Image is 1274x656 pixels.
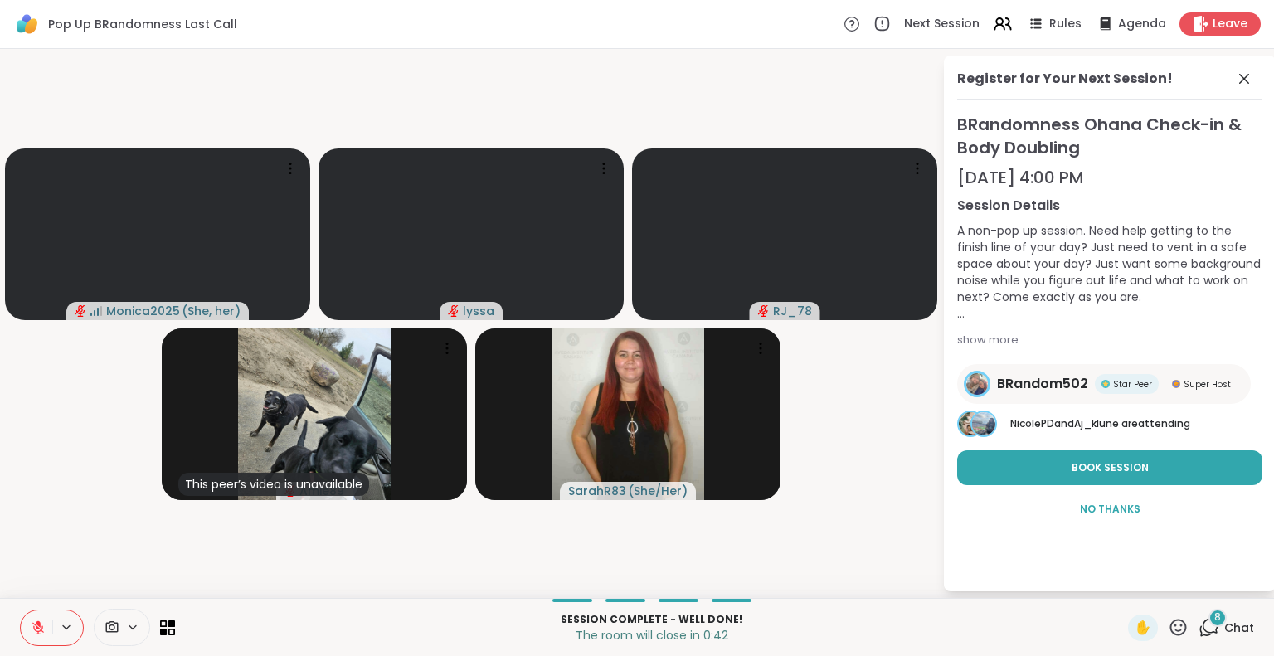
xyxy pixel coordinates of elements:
img: Amie89 [238,328,391,500]
span: Super Host [1184,378,1231,391]
span: 8 [1214,610,1221,624]
span: Book Session [1072,460,1149,475]
span: Star Peer [1113,378,1152,391]
p: Session Complete - well done! [185,612,1118,627]
span: Next Session [904,16,980,32]
p: The room will close in 0:42 [185,627,1118,644]
span: Agenda [1118,16,1166,32]
img: SarahR83 [552,328,704,500]
div: show more [957,332,1262,348]
div: [DATE] 4:00 PM [957,166,1262,189]
span: audio-muted [75,305,86,317]
img: ShareWell Logomark [13,10,41,38]
span: SarahR83 [568,483,626,499]
a: BRandom502BRandom502Star PeerStar PeerSuper HostSuper Host [957,364,1251,404]
span: ✋ [1135,618,1151,638]
span: audio-muted [448,305,460,317]
span: Pop Up BRandomness Last Call [48,16,237,32]
a: Session Details [957,196,1262,216]
img: Star Peer [1101,380,1110,388]
span: ( She, her ) [182,303,241,319]
span: audio-muted [758,305,770,317]
img: NicolePD [959,412,982,435]
img: Super Host [1172,380,1180,388]
button: Book Session [957,450,1262,485]
span: Aj_klune [1074,416,1119,430]
span: RJ_78 [773,303,812,319]
span: BRandom502 [997,374,1088,394]
span: lyssa [463,303,494,319]
span: BRandomness Ohana Check-in & Body Doubling [957,113,1262,159]
span: Chat [1224,620,1254,636]
img: BRandom502 [966,373,988,395]
span: No Thanks [1080,502,1140,517]
span: ( She/Her ) [628,483,688,499]
span: Monica2025 [106,303,180,319]
div: This peer’s video is unavailable [178,473,369,496]
span: Leave [1213,16,1247,32]
span: NicolePD and [1010,416,1074,430]
span: Rules [1049,16,1082,32]
button: No Thanks [957,492,1262,527]
img: Aj_klune [972,412,995,435]
div: A non-pop up session. Need help getting to the finish line of your day? Just need to vent in a sa... [957,222,1262,322]
p: are attending [1010,416,1262,431]
div: Register for Your Next Session! [957,69,1173,89]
